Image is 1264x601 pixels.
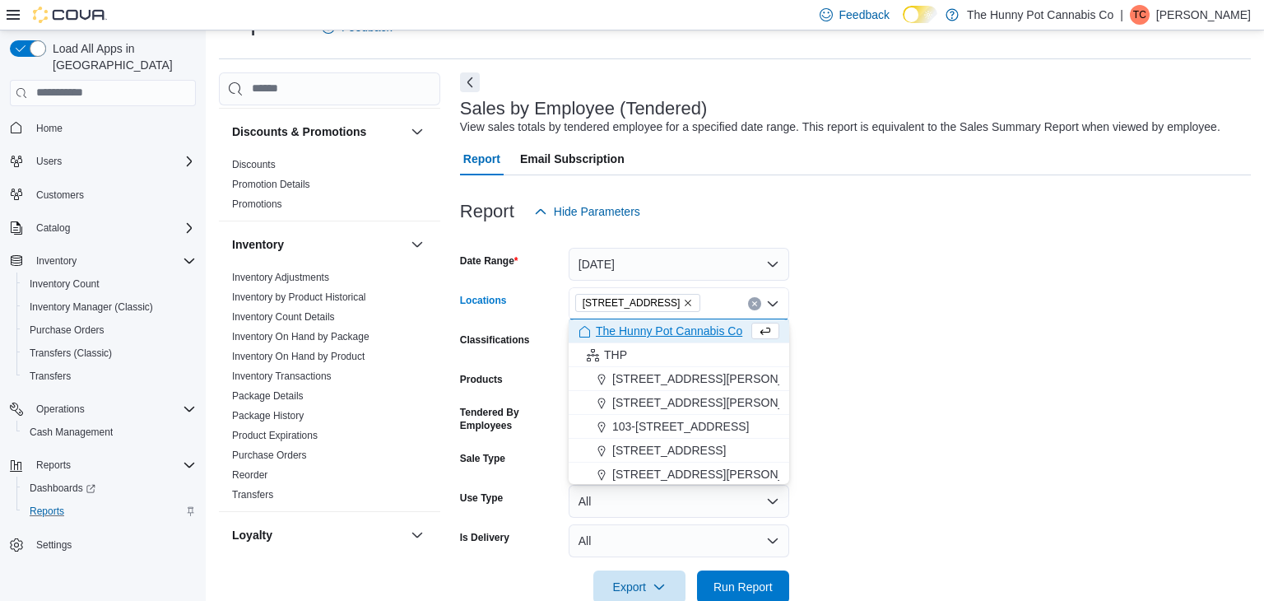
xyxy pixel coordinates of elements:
a: Purchase Orders [232,450,307,461]
span: Discounts [232,158,276,171]
img: Cova [33,7,107,23]
button: Inventory Count [16,273,202,296]
label: Is Delivery [460,531,509,544]
a: Settings [30,535,78,555]
span: Dashboards [23,478,196,498]
span: Transfers [232,488,273,501]
a: Inventory by Product Historical [232,291,366,303]
div: Tabatha Cruickshank [1130,5,1150,25]
a: Package Details [232,390,304,402]
span: Catalog [36,221,70,235]
span: Report [463,142,500,175]
span: Transfers (Classic) [30,347,112,360]
a: Inventory On Hand by Package [232,331,369,342]
button: Reports [16,500,202,523]
a: Inventory Transactions [232,370,332,382]
input: Dark Mode [903,6,937,23]
label: Classifications [460,333,530,347]
a: Discounts [232,159,276,170]
button: Users [3,150,202,173]
span: Purchase Orders [30,324,105,337]
span: Hide Parameters [554,203,640,220]
p: [PERSON_NAME] [1156,5,1251,25]
a: Customers [30,185,91,205]
a: Inventory Count [23,274,106,294]
span: 334 Wellington Rd [575,294,701,312]
span: Settings [36,538,72,552]
button: Inventory [3,249,202,273]
h3: Discounts & Promotions [232,123,366,140]
span: [STREET_ADDRESS][PERSON_NAME] [612,466,821,482]
span: Inventory Manager (Classic) [23,297,196,317]
button: All [569,524,789,557]
button: Customers [3,183,202,207]
button: Catalog [30,218,77,238]
p: The Hunny Pot Cannabis Co [967,5,1113,25]
span: Settings [30,534,196,555]
span: Reports [30,455,196,475]
button: Cash Management [16,421,202,444]
a: Transfers (Classic) [23,343,118,363]
button: [DATE] [569,248,789,281]
a: Inventory Count Details [232,311,335,323]
span: The Hunny Pot Cannabis Co [596,323,742,339]
button: Settings [3,533,202,557]
button: Users [30,151,68,171]
button: Inventory [232,236,404,253]
button: Next [460,72,480,92]
button: Catalog [3,217,202,240]
a: Reorder [232,469,267,481]
span: Reports [23,501,196,521]
span: Email Subscription [520,142,625,175]
button: [STREET_ADDRESS] [569,439,789,463]
span: Inventory Transactions [232,370,332,383]
a: Reports [23,501,71,521]
a: Inventory On Hand by Product [232,351,365,362]
button: Inventory [407,235,427,254]
span: Customers [30,184,196,205]
span: Transfers (Classic) [23,343,196,363]
a: Dashboards [23,478,102,498]
a: Cash Management [23,422,119,442]
span: Cash Management [23,422,196,442]
div: Inventory [219,268,440,511]
p: | [1120,5,1123,25]
span: [STREET_ADDRESS] [583,295,681,311]
button: Loyalty [232,527,404,543]
span: Inventory by Product Historical [232,291,366,304]
button: 103-[STREET_ADDRESS] [569,415,789,439]
span: Load All Apps in [GEOGRAPHIC_DATA] [46,40,196,73]
span: TC [1133,5,1146,25]
span: Promotions [232,198,282,211]
span: Cash Management [30,426,113,439]
a: Product Expirations [232,430,318,441]
span: Inventory On Hand by Product [232,350,365,363]
a: Inventory Manager (Classic) [23,297,160,317]
button: [STREET_ADDRESS][PERSON_NAME] [569,463,789,487]
span: Package Details [232,389,304,403]
span: Feedback [839,7,890,23]
span: 103-[STREET_ADDRESS] [612,418,750,435]
label: Locations [460,294,507,307]
span: Home [30,118,196,138]
a: Transfers [23,366,77,386]
button: Reports [3,454,202,477]
a: Purchase Orders [23,320,111,340]
span: Product Expirations [232,429,318,442]
button: Purchase Orders [16,319,202,342]
a: Inventory Adjustments [232,272,329,283]
button: Loyalty [407,525,427,545]
span: Catalog [30,218,196,238]
span: Inventory Count Details [232,310,335,324]
span: Dashboards [30,482,95,495]
a: Home [30,119,69,138]
button: Close list of options [766,297,779,310]
button: Reports [30,455,77,475]
button: Discounts & Promotions [232,123,404,140]
span: [STREET_ADDRESS][PERSON_NAME] [612,394,821,411]
span: Operations [36,403,85,416]
nav: Complex example [10,109,196,600]
a: Package History [232,410,304,422]
button: [STREET_ADDRESS][PERSON_NAME] [569,367,789,391]
span: Reports [36,459,71,472]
